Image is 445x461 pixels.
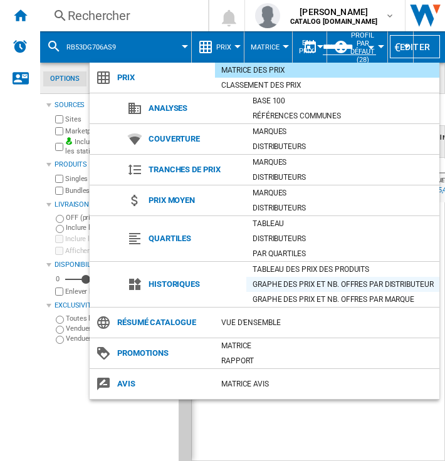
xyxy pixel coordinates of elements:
div: Distributeurs [246,140,439,153]
div: Distributeurs [246,232,439,245]
div: Distributeurs [246,171,439,184]
div: Tableau des prix des produits [246,263,439,276]
span: Tranches de prix [142,161,246,179]
div: Tableau [246,217,439,230]
div: Marques [246,187,439,199]
div: Classement des prix [215,79,439,91]
span: Prix moyen [142,192,246,209]
div: Matrice des prix [215,64,439,76]
div: Base 100 [246,95,439,107]
div: Références communes [246,110,439,122]
div: Graphe des prix et nb. offres par distributeur [246,278,439,291]
div: Matrice [215,339,439,352]
div: Vue d'ensemble [215,316,439,329]
div: Par quartiles [246,247,439,260]
div: Marques [246,156,439,168]
span: Promotions [111,344,215,362]
span: Analyses [142,100,246,117]
span: Historiques [142,276,246,293]
div: Matrice AVIS [215,378,439,390]
div: Graphe des prix et nb. offres par marque [246,293,439,306]
span: Quartiles [142,230,246,247]
span: Résumé catalogue [111,314,215,331]
div: Rapport [215,355,439,367]
span: Prix [111,69,215,86]
span: Avis [111,375,215,393]
div: Distributeurs [246,202,439,214]
div: Marques [246,125,439,138]
span: Couverture [142,130,246,148]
